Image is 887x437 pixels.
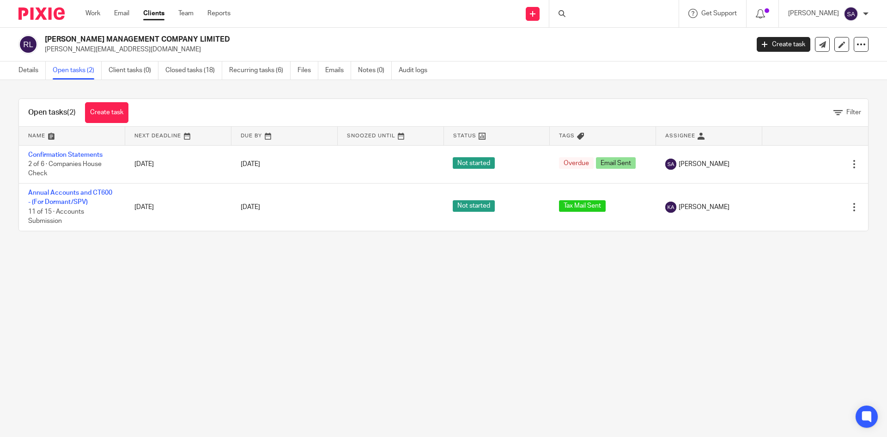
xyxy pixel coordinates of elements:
[45,45,743,54] p: [PERSON_NAME][EMAIL_ADDRESS][DOMAIN_NAME]
[53,62,102,80] a: Open tasks (2)
[143,9,164,18] a: Clients
[165,62,222,80] a: Closed tasks (18)
[114,9,129,18] a: Email
[757,37,810,52] a: Create task
[347,133,395,138] span: Snoozed Until
[109,62,158,80] a: Client tasks (0)
[453,133,476,138] span: Status
[229,62,291,80] a: Recurring tasks (6)
[18,62,46,80] a: Details
[125,145,231,183] td: [DATE]
[85,9,100,18] a: Work
[298,62,318,80] a: Files
[665,202,676,213] img: svg%3E
[701,10,737,17] span: Get Support
[125,183,231,230] td: [DATE]
[399,62,434,80] a: Audit logs
[28,152,103,158] a: Confirmation Statements
[28,190,112,205] a: Annual Accounts and CT600 - (For Dormant/SPV)
[788,9,839,18] p: [PERSON_NAME]
[28,209,84,225] span: 11 of 15 · Accounts Submission
[559,157,594,169] span: Overdue
[85,102,128,123] a: Create task
[18,7,65,20] img: Pixie
[844,6,858,21] img: svg%3E
[45,35,603,44] h2: [PERSON_NAME] MANAGEMENT COMPANY LIMITED
[679,160,729,169] span: [PERSON_NAME]
[559,133,575,138] span: Tags
[67,109,76,116] span: (2)
[241,161,260,167] span: [DATE]
[559,200,606,212] span: Tax Mail Sent
[453,157,495,169] span: Not started
[325,62,351,80] a: Emails
[596,157,636,169] span: Email Sent
[358,62,392,80] a: Notes (0)
[28,161,102,177] span: 2 of 6 · Companies House Check
[18,35,38,54] img: svg%3E
[241,204,260,210] span: [DATE]
[178,9,194,18] a: Team
[665,159,676,170] img: svg%3E
[453,200,495,212] span: Not started
[28,108,76,117] h1: Open tasks
[679,203,729,212] span: [PERSON_NAME]
[207,9,231,18] a: Reports
[846,109,861,116] span: Filter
